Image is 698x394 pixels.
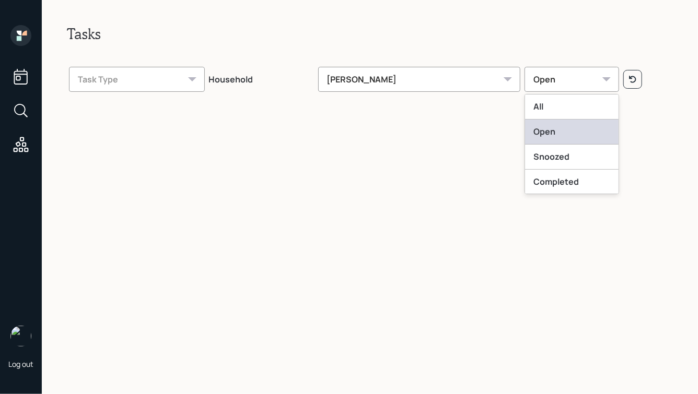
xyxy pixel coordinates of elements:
[525,145,619,170] div: Snoozed
[10,326,31,347] img: hunter_neumayer.jpg
[525,94,619,120] div: All
[207,59,316,96] th: Household
[525,120,619,145] div: Open
[525,67,619,92] div: Open
[67,25,673,43] h2: Tasks
[525,170,619,195] div: Completed
[318,67,521,92] div: [PERSON_NAME]
[69,67,205,92] div: Task Type
[8,359,33,369] div: Log out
